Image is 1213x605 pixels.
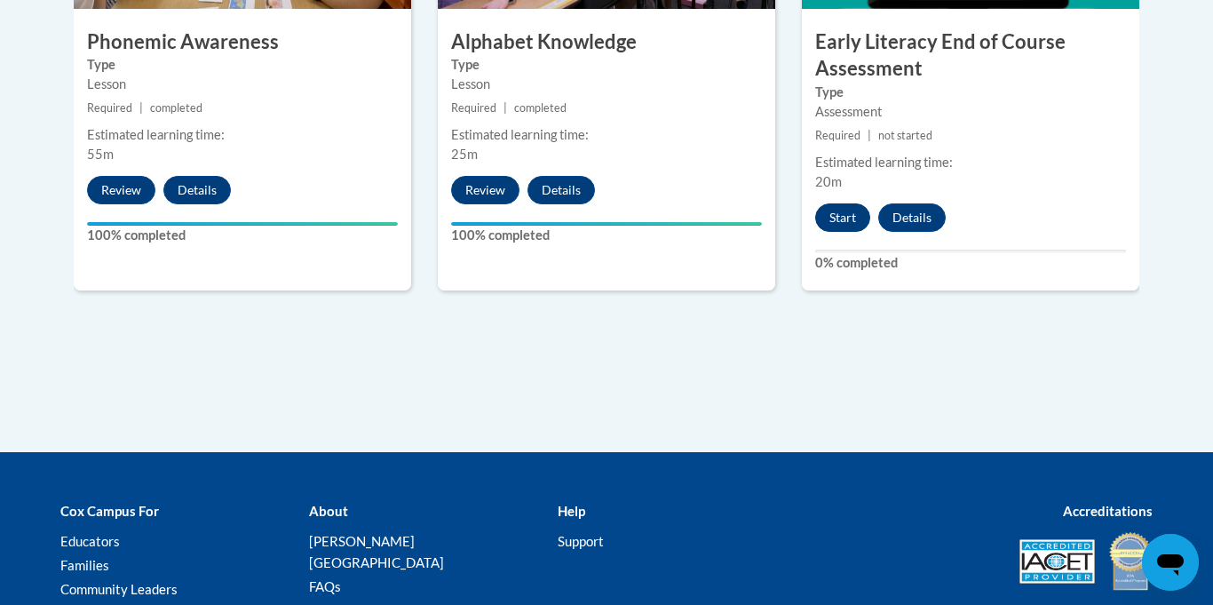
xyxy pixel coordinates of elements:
div: Your progress [87,222,398,226]
span: completed [150,101,202,115]
button: Details [163,176,231,204]
b: Accreditations [1063,503,1153,519]
span: Required [815,129,860,142]
span: | [139,101,143,115]
button: Start [815,203,870,232]
span: | [503,101,507,115]
span: 20m [815,174,842,189]
img: IDA® Accredited [1108,530,1153,593]
div: Your progress [451,222,762,226]
label: 0% completed [815,253,1126,273]
div: Estimated learning time: [87,125,398,145]
iframe: Button to launch messaging window [1142,534,1199,591]
a: Families [60,557,109,573]
span: Required [87,101,132,115]
label: 100% completed [87,226,398,245]
div: Assessment [815,102,1126,122]
b: Cox Campus For [60,503,159,519]
span: Required [451,101,496,115]
span: | [868,129,871,142]
button: Review [87,176,155,204]
a: Educators [60,533,120,549]
img: Accredited IACET® Provider [1019,539,1095,584]
a: FAQs [309,578,341,594]
span: not started [878,129,932,142]
button: Details [527,176,595,204]
label: Type [87,55,398,75]
label: 100% completed [451,226,762,245]
label: Type [451,55,762,75]
a: Community Leaders [60,581,178,597]
button: Review [451,176,519,204]
div: Lesson [87,75,398,94]
button: Details [878,203,946,232]
a: [PERSON_NAME][GEOGRAPHIC_DATA] [309,533,444,570]
div: Estimated learning time: [815,153,1126,172]
a: Support [558,533,604,549]
span: 25m [451,147,478,162]
b: About [309,503,348,519]
span: 55m [87,147,114,162]
b: Help [558,503,585,519]
h3: Alphabet Knowledge [438,28,775,56]
label: Type [815,83,1126,102]
span: completed [514,101,567,115]
h3: Early Literacy End of Course Assessment [802,28,1139,84]
div: Lesson [451,75,762,94]
h3: Phonemic Awareness [74,28,411,56]
div: Estimated learning time: [451,125,762,145]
